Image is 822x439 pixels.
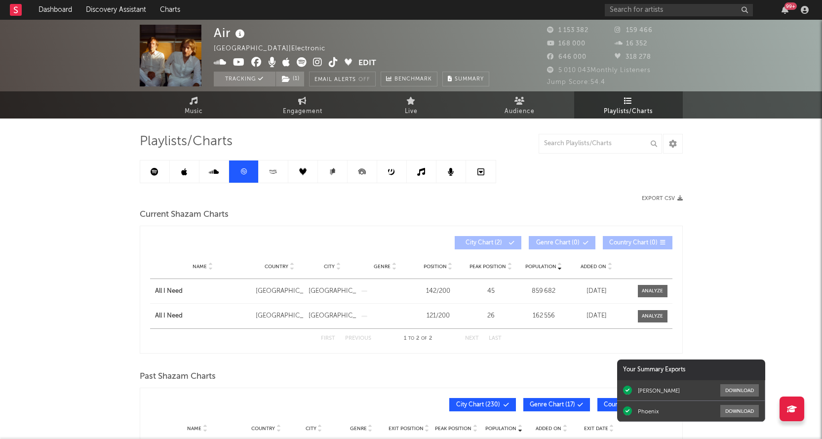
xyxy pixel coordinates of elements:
[358,57,376,70] button: Edit
[638,408,659,415] div: Phoenix
[530,402,575,408] span: Genre Chart ( 17 )
[309,72,376,86] button: Email AlertsOff
[523,398,590,411] button: Genre Chart(17)
[465,336,479,341] button: Next
[374,264,391,270] span: Genre
[449,398,516,411] button: City Chart(230)
[187,426,201,432] span: Name
[155,286,251,296] a: All I Need
[256,311,304,321] div: [GEOGRAPHIC_DATA]
[424,264,447,270] span: Position
[414,311,462,321] div: 121 / 200
[467,311,515,321] div: 26
[256,286,304,296] div: [GEOGRAPHIC_DATA]
[520,311,568,321] div: 162 556
[357,91,466,119] a: Live
[547,79,605,85] span: Jump Score: 54.4
[615,27,653,34] span: 159 466
[505,106,535,118] span: Audience
[605,4,753,16] input: Search for artists
[248,91,357,119] a: Engagement
[604,402,658,408] span: Country Chart ( 113 )
[466,91,574,119] a: Audience
[720,405,759,417] button: Download
[461,240,507,246] span: City Chart ( 2 )
[455,236,521,249] button: City Chart(2)
[547,67,651,74] span: 5 010 043 Monthly Listeners
[603,236,672,249] button: Country Chart(0)
[456,402,501,408] span: City Chart ( 230 )
[275,72,305,86] span: ( 1 )
[529,236,595,249] button: Genre Chart(0)
[720,384,759,397] button: Download
[525,264,556,270] span: Population
[617,359,765,380] div: Your Summary Exports
[615,40,647,47] span: 16 352
[604,106,653,118] span: Playlists/Charts
[597,398,672,411] button: Country Chart(113)
[455,77,484,82] span: Summary
[442,72,489,86] button: Summary
[358,77,370,82] em: Off
[782,6,788,14] button: 99+
[140,136,233,148] span: Playlists/Charts
[536,426,561,432] span: Added On
[381,72,437,86] a: Benchmark
[276,72,304,86] button: (1)
[391,333,445,345] div: 1 2 2
[350,426,367,432] span: Genre
[389,426,424,432] span: Exit Position
[581,264,606,270] span: Added On
[214,25,247,41] div: Air
[324,264,335,270] span: City
[520,286,568,296] div: 859 682
[265,264,288,270] span: Country
[615,54,651,60] span: 318 278
[140,371,216,383] span: Past Shazam Charts
[185,106,203,118] span: Music
[193,264,207,270] span: Name
[470,264,506,270] span: Peak Position
[394,74,432,85] span: Benchmark
[638,387,680,394] div: [PERSON_NAME]
[309,286,356,296] div: [GEOGRAPHIC_DATA]
[408,336,414,341] span: to
[140,91,248,119] a: Music
[539,134,662,154] input: Search Playlists/Charts
[251,426,275,432] span: Country
[435,426,471,432] span: Peak Position
[535,240,581,246] span: Genre Chart ( 0 )
[405,106,418,118] span: Live
[421,336,427,341] span: of
[140,209,229,221] span: Current Shazam Charts
[489,336,502,341] button: Last
[547,40,586,47] span: 168 000
[155,311,251,321] a: All I Need
[584,426,608,432] span: Exit Date
[309,311,356,321] div: [GEOGRAPHIC_DATA]
[573,286,621,296] div: [DATE]
[414,286,462,296] div: 142 / 200
[547,27,588,34] span: 1 153 382
[214,43,337,55] div: [GEOGRAPHIC_DATA] | Electronic
[547,54,587,60] span: 646 000
[306,426,316,432] span: City
[784,2,797,10] div: 99 +
[573,311,621,321] div: [DATE]
[467,286,515,296] div: 45
[642,196,683,201] button: Export CSV
[609,240,658,246] span: Country Chart ( 0 )
[574,91,683,119] a: Playlists/Charts
[214,72,275,86] button: Tracking
[283,106,322,118] span: Engagement
[345,336,371,341] button: Previous
[485,426,516,432] span: Population
[321,336,335,341] button: First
